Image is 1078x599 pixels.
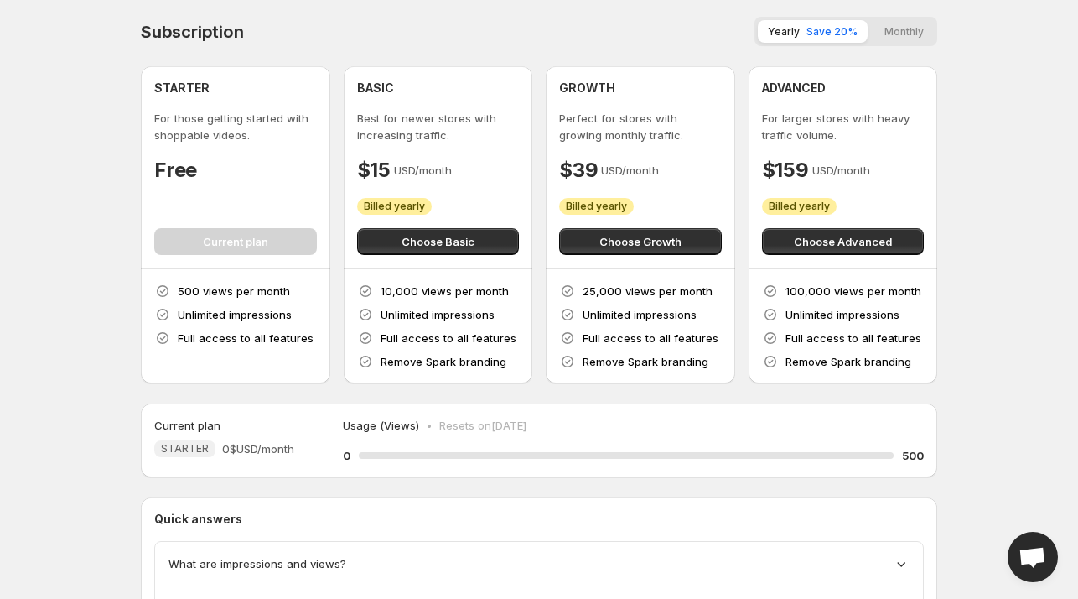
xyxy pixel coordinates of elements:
button: Choose Growth [559,228,722,255]
button: Choose Basic [357,228,520,255]
h4: BASIC [357,80,394,96]
h5: 0 [343,447,350,464]
p: Unlimited impressions [178,306,292,323]
button: Choose Advanced [762,228,925,255]
p: Usage (Views) [343,417,419,434]
p: USD/month [812,162,870,179]
p: Full access to all features [583,330,718,346]
h4: $15 [357,157,391,184]
button: Monthly [874,20,934,43]
p: USD/month [601,162,659,179]
p: Quick answers [154,511,924,528]
h4: Subscription [141,22,244,42]
p: 100,000 views per month [785,283,921,299]
p: Remove Spark branding [785,353,911,370]
p: Perfect for stores with growing monthly traffic. [559,110,722,143]
p: USD/month [394,162,452,179]
p: • [426,417,433,434]
p: 25,000 views per month [583,283,713,299]
span: What are impressions and views? [168,555,346,572]
span: Choose Advanced [794,233,892,250]
h4: ADVANCED [762,80,826,96]
div: Open chat [1008,532,1058,582]
p: Unlimited impressions [785,306,899,323]
h4: $159 [762,157,809,184]
p: Unlimited impressions [583,306,697,323]
p: Full access to all features [381,330,516,346]
p: Full access to all features [178,330,314,346]
span: Choose Basic [402,233,474,250]
p: 10,000 views per month [381,283,509,299]
p: Full access to all features [785,330,921,346]
h4: Free [154,157,197,184]
h5: Current plan [154,417,220,434]
h4: GROWTH [559,80,615,96]
button: YearlySave 20% [758,20,868,43]
p: For larger stores with heavy traffic volume. [762,110,925,143]
p: Remove Spark branding [583,353,708,370]
p: For those getting started with shoppable videos. [154,110,317,143]
span: 0$ USD/month [222,440,294,457]
div: Billed yearly [762,198,837,215]
p: 500 views per month [178,283,290,299]
h5: 500 [902,447,924,464]
span: Yearly [768,25,800,38]
span: Save 20% [806,25,858,38]
div: Billed yearly [559,198,634,215]
h4: $39 [559,157,598,184]
p: Best for newer stores with increasing traffic. [357,110,520,143]
span: STARTER [161,442,209,456]
p: Remove Spark branding [381,353,506,370]
div: Billed yearly [357,198,432,215]
span: Choose Growth [599,233,682,250]
p: Resets on [DATE] [439,417,526,434]
p: Unlimited impressions [381,306,495,323]
h4: STARTER [154,80,210,96]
